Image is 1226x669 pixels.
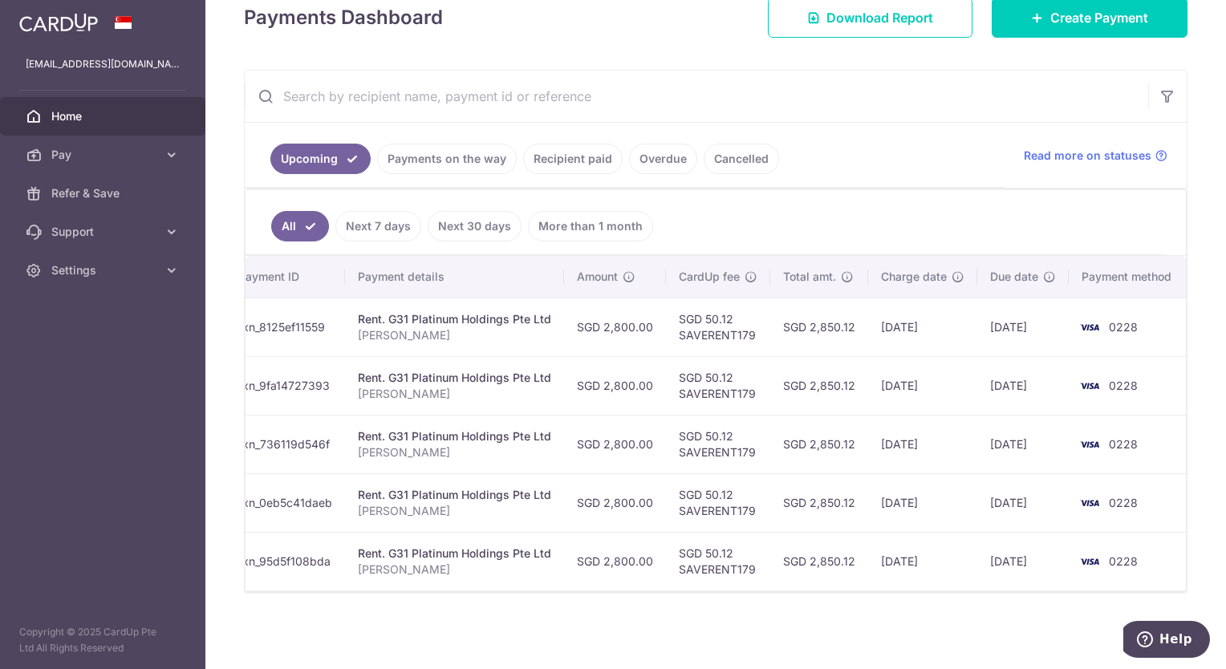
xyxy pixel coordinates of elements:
a: Read more on statuses [1024,148,1167,164]
a: Overdue [629,144,697,174]
td: [DATE] [977,415,1069,473]
td: SGD 50.12 SAVERENT179 [666,415,770,473]
td: txn_8125ef11559 [225,298,345,356]
td: txn_95d5f108bda [225,532,345,590]
th: Payment ID [225,256,345,298]
td: [DATE] [977,298,1069,356]
a: Upcoming [270,144,371,174]
p: [PERSON_NAME] [358,503,551,519]
td: [DATE] [868,532,977,590]
img: Bank Card [1074,552,1106,571]
td: txn_9fa14727393 [225,356,345,415]
td: SGD 2,850.12 [770,356,868,415]
a: Recipient paid [523,144,623,174]
p: [PERSON_NAME] [358,562,551,578]
td: [DATE] [868,356,977,415]
th: Payment details [345,256,564,298]
a: Cancelled [704,144,779,174]
td: SGD 50.12 SAVERENT179 [666,532,770,590]
div: Rent. G31 Platinum Holdings Pte Ltd [358,370,551,386]
td: SGD 2,800.00 [564,298,666,356]
img: Bank Card [1074,376,1106,395]
span: CardUp fee [679,269,740,285]
td: SGD 2,800.00 [564,473,666,532]
td: txn_736119d546f [225,415,345,473]
a: More than 1 month [528,211,653,241]
div: Rent. G31 Platinum Holdings Pte Ltd [358,428,551,444]
a: All [271,211,329,241]
td: SGD 50.12 SAVERENT179 [666,298,770,356]
input: Search by recipient name, payment id or reference [245,71,1148,122]
td: [DATE] [977,473,1069,532]
td: [DATE] [977,532,1069,590]
span: Total amt. [783,269,836,285]
td: [DATE] [977,356,1069,415]
span: 0228 [1109,554,1138,568]
td: SGD 50.12 SAVERENT179 [666,473,770,532]
span: Settings [51,262,157,278]
span: 0228 [1109,496,1138,509]
td: [DATE] [868,473,977,532]
img: CardUp [19,13,98,32]
td: SGD 2,850.12 [770,298,868,356]
span: Refer & Save [51,185,157,201]
h4: Payments Dashboard [244,3,443,32]
p: [PERSON_NAME] [358,327,551,343]
span: Charge date [881,269,947,285]
span: Support [51,224,157,240]
span: Due date [990,269,1038,285]
span: Download Report [826,8,933,27]
img: Bank Card [1074,318,1106,337]
iframe: Opens a widget where you can find more information [1123,621,1210,661]
img: Bank Card [1074,435,1106,454]
td: SGD 2,850.12 [770,473,868,532]
p: [EMAIL_ADDRESS][DOMAIN_NAME] [26,56,180,72]
td: SGD 2,800.00 [564,532,666,590]
div: Rent. G31 Platinum Holdings Pte Ltd [358,487,551,503]
span: 0228 [1109,437,1138,451]
span: Read more on statuses [1024,148,1151,164]
td: SGD 2,800.00 [564,415,666,473]
td: SGD 50.12 SAVERENT179 [666,356,770,415]
span: Pay [51,147,157,163]
a: Next 7 days [335,211,421,241]
span: Home [51,108,157,124]
td: [DATE] [868,298,977,356]
span: Amount [577,269,618,285]
a: Next 30 days [428,211,522,241]
div: Rent. G31 Platinum Holdings Pte Ltd [358,545,551,562]
img: Bank Card [1074,493,1106,513]
span: 0228 [1109,379,1138,392]
a: Payments on the way [377,144,517,174]
td: SGD 2,850.12 [770,415,868,473]
p: [PERSON_NAME] [358,386,551,402]
p: [PERSON_NAME] [358,444,551,460]
td: SGD 2,850.12 [770,532,868,590]
td: txn_0eb5c41daeb [225,473,345,532]
span: 0228 [1109,320,1138,334]
td: SGD 2,800.00 [564,356,666,415]
div: Rent. G31 Platinum Holdings Pte Ltd [358,311,551,327]
span: Create Payment [1050,8,1148,27]
th: Payment method [1069,256,1191,298]
td: [DATE] [868,415,977,473]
